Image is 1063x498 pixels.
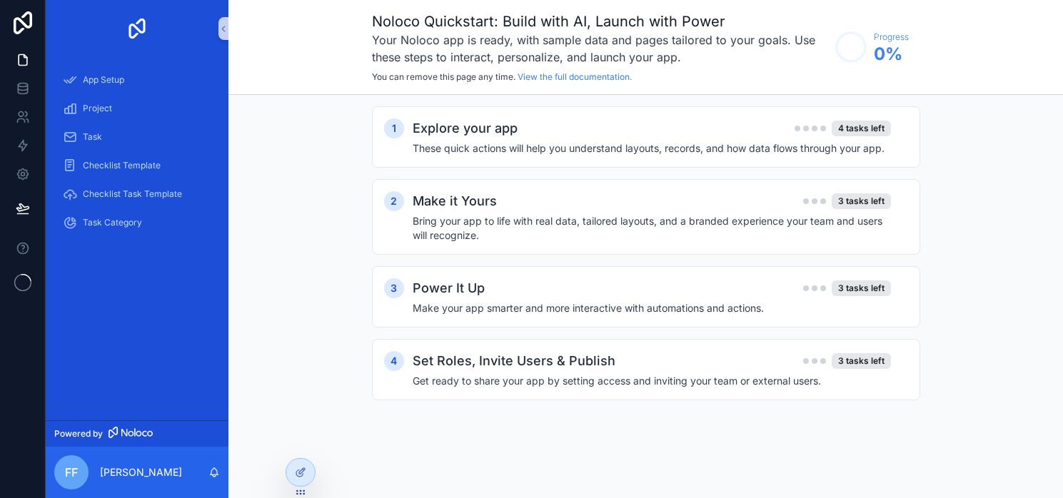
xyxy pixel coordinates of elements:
a: Checklist Task Template [54,181,220,207]
h3: Your Noloco app is ready, with sample data and pages tailored to your goals. Use these steps to i... [372,31,828,66]
span: Task [83,131,102,143]
a: Checklist Template [54,153,220,178]
p: [PERSON_NAME] [100,465,182,479]
div: scrollable content [46,57,228,254]
a: Project [54,96,220,121]
span: 0 % [874,43,909,66]
span: Checklist Template [83,160,161,171]
img: App logo [126,17,148,40]
span: Progress [874,31,909,43]
span: FF [65,464,78,481]
span: App Setup [83,74,124,86]
h1: Noloco Quickstart: Build with AI, Launch with Power [372,11,828,31]
a: Powered by [46,420,228,447]
span: Task Category [83,217,142,228]
span: You can remove this page any time. [372,71,515,82]
span: Project [83,103,112,114]
span: Powered by [54,428,103,439]
a: Task [54,124,220,150]
a: Task Category [54,210,220,235]
span: Checklist Task Template [83,188,182,200]
a: View the full documentation. [518,71,632,82]
a: App Setup [54,67,220,93]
